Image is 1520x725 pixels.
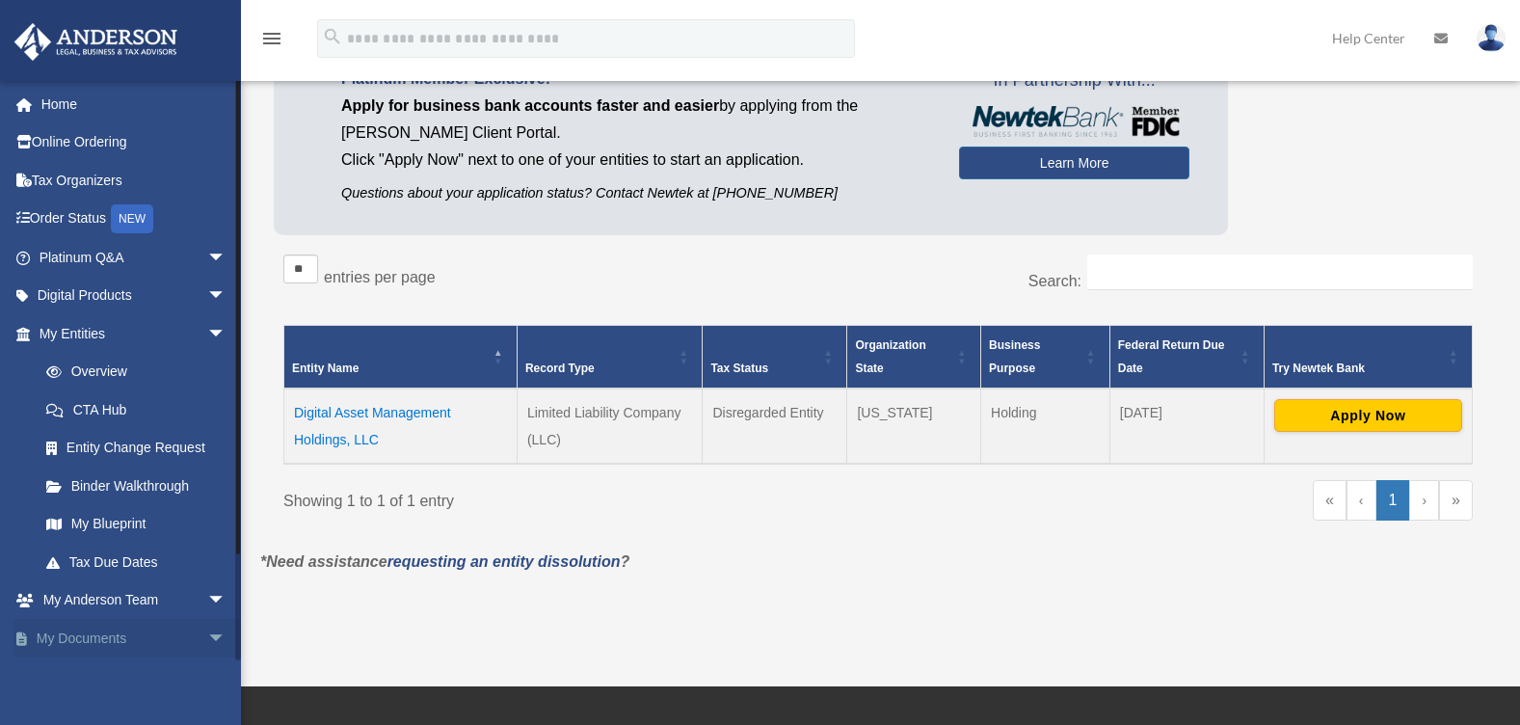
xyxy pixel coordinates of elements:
[703,326,847,389] th: Tax Status: Activate to sort
[207,238,246,278] span: arrow_drop_down
[13,658,255,696] a: Online Learningarrow_drop_down
[292,362,359,375] span: Entity Name
[27,505,246,544] a: My Blueprint
[283,480,864,515] div: Showing 1 to 1 of 1 entry
[1347,480,1376,521] a: Previous
[969,106,1180,137] img: NewtekBankLogoSM.png
[27,353,236,391] a: Overview
[855,338,925,375] span: Organization State
[341,147,930,174] p: Click "Apply Now" next to one of your entities to start an application.
[284,389,518,464] td: Digital Asset Management Holdings, LLC
[1409,480,1439,521] a: Next
[341,93,930,147] p: by applying from the [PERSON_NAME] Client Portal.
[13,161,255,200] a: Tax Organizers
[703,389,847,464] td: Disregarded Entity
[260,27,283,50] i: menu
[27,429,246,468] a: Entity Change Request
[959,66,1189,96] span: In Partnership With...
[341,181,930,205] p: Questions about your application status? Contact Newtek at [PHONE_NUMBER]
[981,389,1110,464] td: Holding
[1313,480,1347,521] a: First
[13,581,255,620] a: My Anderson Teamarrow_drop_down
[710,362,768,375] span: Tax Status
[260,553,629,570] em: *Need assistance ?
[13,200,255,239] a: Order StatusNEW
[111,204,153,233] div: NEW
[341,97,719,114] span: Apply for business bank accounts faster and easier
[387,553,621,570] a: requesting an entity dissolution
[1028,273,1081,289] label: Search:
[260,34,283,50] a: menu
[1376,480,1410,521] a: 1
[207,581,246,621] span: arrow_drop_down
[847,326,981,389] th: Organization State: Activate to sort
[207,314,246,354] span: arrow_drop_down
[981,326,1110,389] th: Business Purpose: Activate to sort
[324,269,436,285] label: entries per page
[13,277,255,315] a: Digital Productsarrow_drop_down
[1264,326,1472,389] th: Try Newtek Bank : Activate to sort
[517,326,703,389] th: Record Type: Activate to sort
[27,543,246,581] a: Tax Due Dates
[1477,24,1506,52] img: User Pic
[322,26,343,47] i: search
[13,123,255,162] a: Online Ordering
[517,389,703,464] td: Limited Liability Company (LLC)
[959,147,1189,179] a: Learn More
[13,619,255,658] a: My Documentsarrow_drop_down
[1118,338,1225,375] span: Federal Return Due Date
[284,326,518,389] th: Entity Name: Activate to invert sorting
[525,362,595,375] span: Record Type
[13,238,255,277] a: Platinum Q&Aarrow_drop_down
[207,658,246,697] span: arrow_drop_down
[1109,389,1264,464] td: [DATE]
[13,85,255,123] a: Home
[1439,480,1473,521] a: Last
[1272,357,1443,380] div: Try Newtek Bank
[207,277,246,316] span: arrow_drop_down
[989,338,1040,375] span: Business Purpose
[27,390,246,429] a: CTA Hub
[847,389,981,464] td: [US_STATE]
[27,467,246,505] a: Binder Walkthrough
[13,314,246,353] a: My Entitiesarrow_drop_down
[1274,399,1462,432] button: Apply Now
[207,619,246,658] span: arrow_drop_down
[1109,326,1264,389] th: Federal Return Due Date: Activate to sort
[9,23,183,61] img: Anderson Advisors Platinum Portal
